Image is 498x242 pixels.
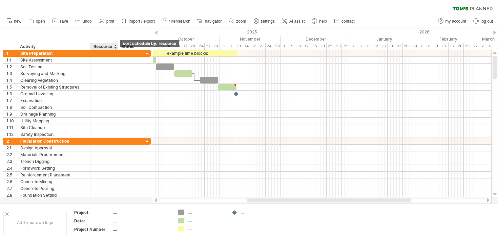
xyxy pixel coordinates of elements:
[310,17,329,26] a: help
[205,43,220,50] div: 27 - 31
[188,210,225,215] div: ....
[252,17,277,26] a: settings
[189,43,205,50] div: 20 - 24
[74,210,111,215] div: Project:
[20,124,87,131] div: Site Cleanup
[20,172,87,178] div: Reinforcement Placement
[20,145,87,151] div: Design Approval
[20,57,87,63] div: Site Assessment
[74,17,94,26] a: undo
[418,35,479,43] div: February 2026
[472,17,495,26] a: log out
[6,104,17,111] div: 1.8
[27,17,47,26] a: open
[372,43,388,50] div: 12 - 16
[280,17,307,26] a: AI assist
[6,84,17,90] div: 1.5
[106,19,114,24] span: print
[6,64,17,70] div: 1.2
[74,226,111,232] div: Project Number
[6,151,17,158] div: 2.2
[6,158,17,165] div: 2.3
[129,19,155,24] span: import / export
[113,218,170,224] div: ....
[14,19,21,24] span: new
[50,17,70,26] a: save
[351,35,418,43] div: January 2026
[236,19,246,24] span: zoom
[6,138,17,144] div: 2
[20,165,87,171] div: Formwork Setting
[188,218,225,223] div: ....
[6,124,17,131] div: 1.11
[20,158,87,165] div: Trench Digging
[6,172,17,178] div: 2.5
[36,19,45,24] span: open
[241,210,278,215] div: ....
[220,43,235,50] div: 3 - 7
[6,111,17,117] div: 1.9
[445,19,466,24] span: my account
[357,43,372,50] div: 5 - 9
[464,43,479,50] div: 23 - 27
[20,192,87,198] div: Foundation Setting
[20,64,87,70] div: Soil Testing
[20,111,87,117] div: Drainage Planning
[174,43,189,50] div: 13 - 17
[20,50,87,56] div: Site Preparation
[481,19,493,24] span: log out
[418,43,433,50] div: 2 - 6
[74,218,111,224] div: Date:
[196,17,224,26] a: navigator
[169,19,190,24] span: filter/search
[332,17,357,26] a: contact
[433,43,449,50] div: 9 - 13
[20,118,87,124] div: Utility Mapping
[97,17,116,26] a: print
[205,19,222,24] span: navigator
[6,165,17,171] div: 2.4
[20,138,87,144] div: Foundation Construction
[281,35,351,43] div: December 2025
[479,43,494,50] div: 2 - 6
[160,17,192,26] a: filter/search
[120,40,179,47] div: sort schedule by: resource
[20,97,87,104] div: Excavation
[6,70,17,77] div: 1.3
[6,118,17,124] div: 1.10
[235,43,250,50] div: 10 - 14
[20,43,86,50] div: Activity
[6,91,17,97] div: 1.6
[6,145,17,151] div: 2.1
[311,43,327,50] div: 15 - 19
[60,19,68,24] span: save
[113,226,170,232] div: ....
[3,210,67,235] div: Add your own logo
[319,19,327,24] span: help
[266,43,281,50] div: 24 - 28
[20,151,87,158] div: Materials Procurement
[261,19,275,24] span: settings
[6,97,17,104] div: 1.7
[20,104,87,111] div: Soil Compaction
[20,77,87,83] div: Clearing Vegetation
[83,19,92,24] span: undo
[6,57,17,63] div: 1.1
[281,43,296,50] div: 1 - 5
[6,185,17,192] div: 2.7
[150,35,220,43] div: October 2025
[327,43,342,50] div: 22 - 26
[188,226,225,232] div: ....
[250,43,266,50] div: 17 - 21
[341,19,355,24] span: contact
[342,43,357,50] div: 29 - 2
[94,43,114,50] div: Resource
[20,178,87,185] div: Concrete Mixing
[6,192,17,198] div: 2.8
[6,50,17,56] div: 1
[403,43,418,50] div: 26 - 30
[220,35,281,43] div: November 2025
[20,70,87,77] div: Surveying and Marking
[138,50,237,56] div: example time blocks:
[6,178,17,185] div: 2.6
